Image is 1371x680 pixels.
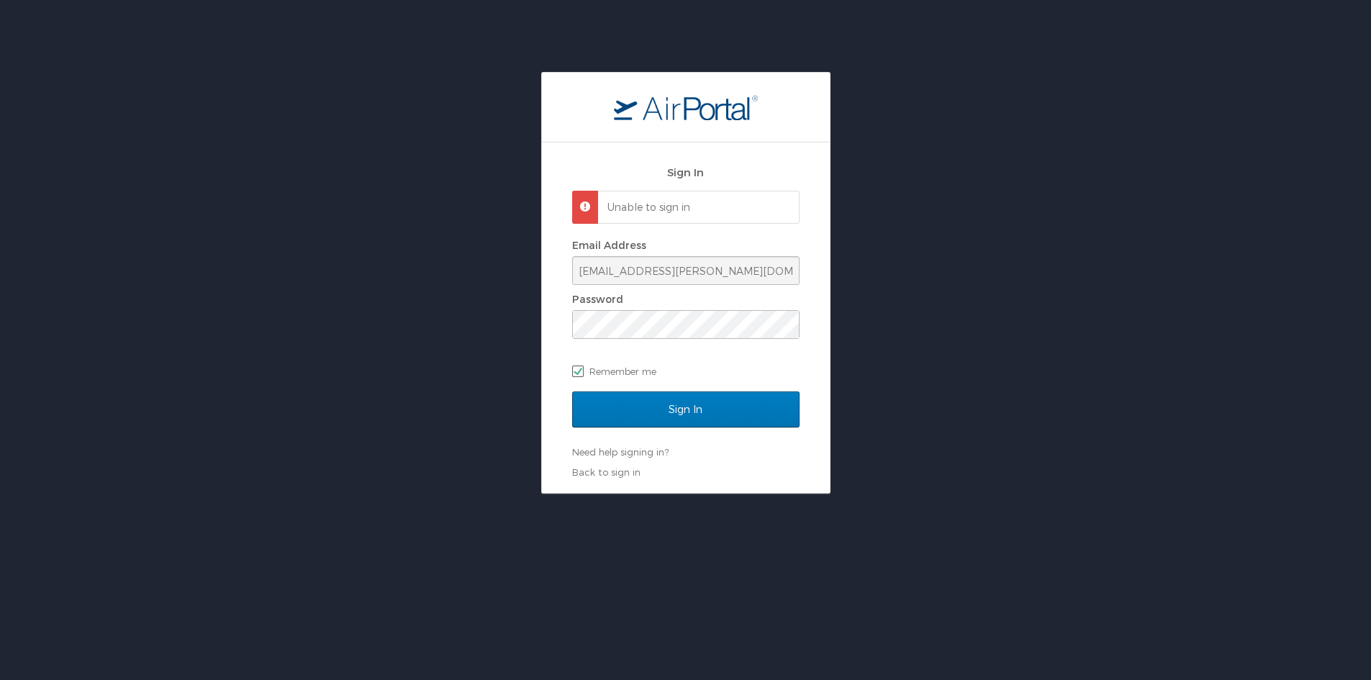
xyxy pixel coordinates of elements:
p: Unable to sign in [607,200,786,214]
label: Password [572,293,623,305]
label: Remember me [572,361,800,382]
label: Email Address [572,239,646,251]
a: Need help signing in? [572,446,669,458]
input: Sign In [572,391,800,427]
h2: Sign In [572,164,800,181]
a: Back to sign in [572,466,641,478]
img: logo [614,94,758,120]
